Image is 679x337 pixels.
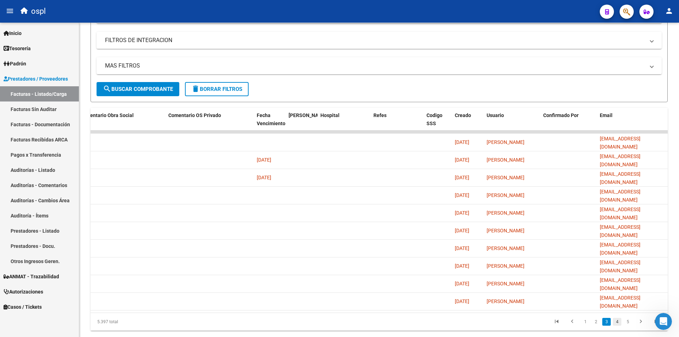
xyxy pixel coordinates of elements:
span: [EMAIL_ADDRESS][DOMAIN_NAME] [600,136,640,150]
span: [EMAIL_ADDRESS][DOMAIN_NAME] [600,171,640,185]
span: Hospital [320,112,339,118]
a: 5 [623,318,632,326]
datatable-header-cell: Codigo SSS [424,108,452,139]
span: Creado [455,112,471,118]
span: [PERSON_NAME] [289,112,327,118]
a: go to next page [634,318,648,326]
span: Usuario [487,112,504,118]
mat-expansion-panel-header: FILTROS DE INTEGRACION [97,32,662,49]
span: Buscar Comprobante [103,86,173,92]
mat-icon: delete [191,85,200,93]
mat-expansion-panel-header: MAS FILTROS [97,57,662,74]
span: Refes [373,112,387,118]
span: [EMAIL_ADDRESS][DOMAIN_NAME] [600,242,640,256]
span: [EMAIL_ADDRESS][DOMAIN_NAME] [600,277,640,291]
span: Inicio [4,29,22,37]
a: go to last page [650,318,663,326]
span: [PERSON_NAME] [487,210,524,216]
span: Casos / Tickets [4,303,42,311]
span: [DATE] [455,192,469,198]
span: [EMAIL_ADDRESS][DOMAIN_NAME] [600,260,640,273]
a: go to first page [550,318,563,326]
datatable-header-cell: Comentario OS Privado [166,108,254,139]
span: [EMAIL_ADDRESS][DOMAIN_NAME] [600,295,640,309]
span: Email [600,112,613,118]
span: [PERSON_NAME] [487,245,524,251]
datatable-header-cell: Hospital [318,108,371,139]
span: Padrón [4,60,26,68]
span: [DATE] [455,210,469,216]
span: [DATE] [455,281,469,286]
div: 5.397 total [91,313,205,331]
datatable-header-cell: Confirmado Por [540,108,597,139]
span: [PERSON_NAME] [487,281,524,286]
span: [PERSON_NAME] [487,298,524,304]
span: [DATE] [455,228,469,233]
li: page 2 [591,316,601,328]
datatable-header-cell: Refes [371,108,424,139]
span: [PERSON_NAME] [487,192,524,198]
span: [PERSON_NAME] [487,139,524,145]
span: [EMAIL_ADDRESS][DOMAIN_NAME] [600,207,640,220]
span: [DATE] [455,245,469,251]
span: ANMAT - Trazabilidad [4,273,59,280]
span: [EMAIL_ADDRESS][DOMAIN_NAME] [600,189,640,203]
datatable-header-cell: Fecha Vencimiento [254,108,286,139]
span: Borrar Filtros [191,86,242,92]
span: Fecha Vencimiento [257,112,285,126]
a: 2 [592,318,600,326]
iframe: Intercom live chat [655,313,672,330]
span: [DATE] [455,298,469,304]
a: 1 [581,318,590,326]
datatable-header-cell: Creado [452,108,484,139]
datatable-header-cell: Usuario [484,108,540,139]
a: 3 [602,318,611,326]
span: Prestadores / Proveedores [4,75,68,83]
span: [PERSON_NAME] [487,228,524,233]
span: Comentario OS Privado [168,112,221,118]
li: page 1 [580,316,591,328]
li: page 4 [612,316,622,328]
span: ospl [31,4,46,19]
a: go to previous page [565,318,579,326]
span: [PERSON_NAME] [487,263,524,269]
datatable-header-cell: Comentario Obra Social [77,108,166,139]
a: 4 [613,318,621,326]
span: [DATE] [455,139,469,145]
li: page 3 [601,316,612,328]
span: [DATE] [257,157,271,163]
span: [DATE] [257,175,271,180]
span: Comentario Obra Social [80,112,134,118]
datatable-header-cell: Email [597,108,668,139]
li: page 5 [622,316,633,328]
datatable-header-cell: Fecha Confimado [286,108,318,139]
button: Borrar Filtros [185,82,249,96]
span: [DATE] [455,263,469,269]
span: Autorizaciones [4,288,43,296]
span: [DATE] [455,175,469,180]
mat-icon: menu [6,7,14,15]
span: Codigo SSS [426,112,442,126]
span: [DATE] [455,157,469,163]
mat-icon: search [103,85,111,93]
span: [EMAIL_ADDRESS][DOMAIN_NAME] [600,224,640,238]
span: [PERSON_NAME] [487,175,524,180]
mat-icon: person [665,7,673,15]
button: Buscar Comprobante [97,82,179,96]
mat-panel-title: FILTROS DE INTEGRACION [105,36,645,44]
span: [EMAIL_ADDRESS][DOMAIN_NAME] [600,153,640,167]
span: [PERSON_NAME] [487,157,524,163]
span: Tesorería [4,45,31,52]
mat-panel-title: MAS FILTROS [105,62,645,70]
span: Confirmado Por [543,112,579,118]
